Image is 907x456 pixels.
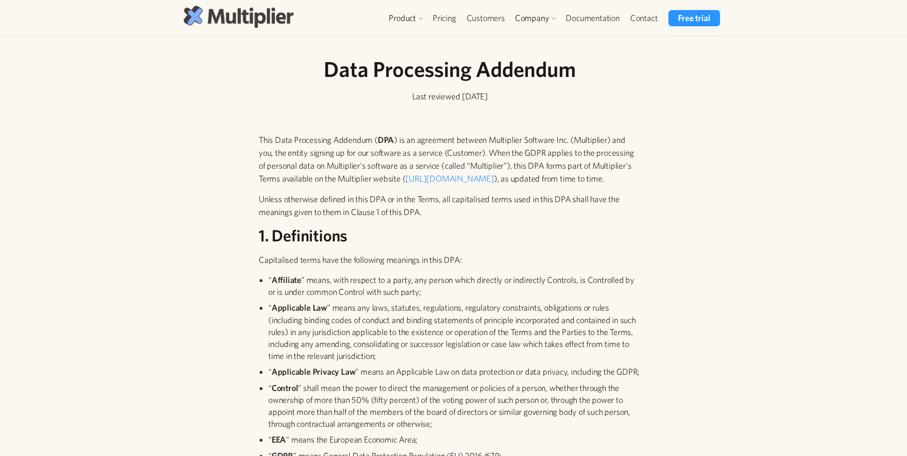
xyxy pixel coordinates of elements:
[427,10,461,26] a: Pricing
[259,253,641,266] p: Capitalised terms have the following meanings in this DPA:
[560,10,624,26] a: Documentation
[405,174,493,184] a: [URL][DOMAIN_NAME]
[272,383,298,393] strong: Control
[259,90,641,103] p: Last reviewed [DATE]
[272,303,327,313] strong: Applicable Law
[515,12,549,24] div: Company
[625,10,663,26] a: Contact
[268,274,641,298] li: “ ” means, with respect to a party, any person which directly or indirectly Controls, is Controll...
[259,226,641,246] h2: 1. Definitions
[378,135,394,145] strong: DPA
[268,434,641,445] li: “ ” means the European Economic Area;
[272,434,286,445] strong: EEA
[259,133,641,185] p: This Data Processing Addendum ( ) is an agreement between Multiplier Software Inc. (Multiplier) a...
[272,275,301,285] strong: Affiliate
[510,10,561,26] div: Company
[259,55,641,82] h1: Data Processing Addendum
[668,10,720,26] a: Free trial
[272,367,356,377] strong: Applicable Privacy Law
[384,10,427,26] div: Product
[268,302,641,362] li: “ ” means any laws, statutes, regulations, regulatory constraints, obligations or rules (includin...
[259,193,641,218] p: Unless otherwise defined in this DPA or in the Terms, all capitalised terms used in this DPA shal...
[268,366,641,378] li: “ ” means an Applicable Law on data protection or data privacy, including the GDPR;
[268,382,641,430] li: “ ” shall mean the power to direct the management or policies of a person, whether through the ow...
[461,10,510,26] a: Customers
[389,12,416,24] div: Product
